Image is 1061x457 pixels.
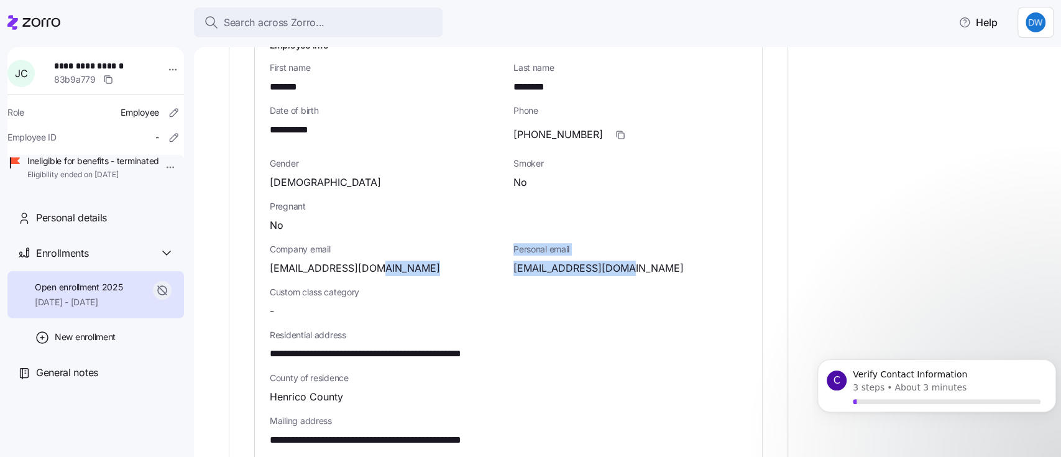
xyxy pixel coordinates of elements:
[270,389,343,405] span: Henrico County
[270,243,503,256] span: Company email
[812,345,1061,451] iframe: Intercom notifications message
[36,365,98,381] span: General notes
[224,15,324,30] span: Search across Zorro...
[270,175,381,190] span: [DEMOGRAPHIC_DATA]
[513,261,684,276] span: [EMAIL_ADDRESS][DOMAIN_NAME]
[36,246,88,261] span: Enrollments
[270,157,503,170] span: Gender
[270,200,747,213] span: Pregnant
[270,303,274,319] span: -
[513,62,747,74] span: Last name
[513,243,747,256] span: Personal email
[948,10,1008,35] button: Help
[155,131,159,144] span: -
[270,415,747,427] span: Mailing address
[194,7,443,37] button: Search across Zorro...
[270,286,503,298] span: Custom class category
[270,329,747,341] span: Residential address
[270,218,283,233] span: No
[1026,12,1045,32] img: 98a13abb9ba783d59ae60caae7bb4787
[513,157,747,170] span: Smoker
[15,68,27,78] span: J C
[513,127,603,142] span: [PHONE_NUMBER]
[54,73,96,86] span: 83b9a779
[121,106,159,119] span: Employee
[35,281,122,293] span: Open enrollment 2025
[270,261,440,276] span: [EMAIL_ADDRESS][DOMAIN_NAME]
[958,15,998,30] span: Help
[7,106,24,119] span: Role
[27,170,159,180] span: Eligibility ended on [DATE]
[513,175,527,190] span: No
[270,62,503,74] span: First name
[270,104,503,117] span: Date of birth
[7,131,57,144] span: Employee ID
[35,296,122,308] span: [DATE] - [DATE]
[55,331,116,343] span: New enrollment
[513,104,747,117] span: Phone
[27,155,159,167] span: Ineligible for benefits - terminated
[270,372,747,384] span: County of residence
[36,210,107,226] span: Personal details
